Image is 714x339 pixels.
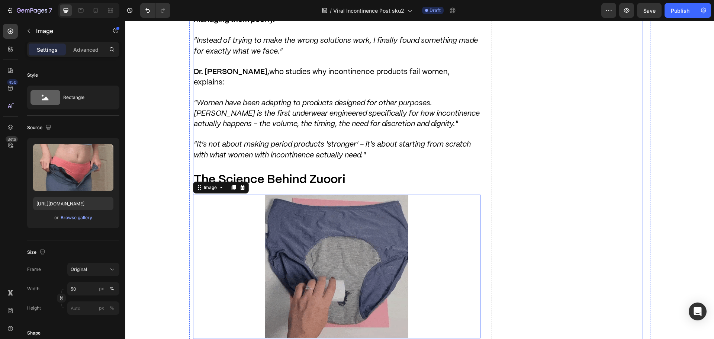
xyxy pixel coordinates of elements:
p: Advanced [73,46,99,54]
div: px [99,285,104,292]
div: Rectangle [63,89,109,106]
button: px [107,304,116,313]
button: Save [637,3,662,18]
span: Save [643,7,656,14]
img: gempages_564650080372524043-8e3e7830-8fe7-4f87-bfde-33f75e29bb1f.webp [139,174,283,318]
label: Height [27,305,41,311]
button: px [107,284,116,293]
div: Browse gallery [61,214,92,221]
span: Draft [430,7,441,14]
button: 7 [3,3,55,18]
span: Viral Incontinence Post sku2 [333,7,404,15]
p: Image [36,26,99,35]
p: 7 [49,6,52,15]
button: Browse gallery [60,214,93,221]
div: Style [27,72,38,79]
label: Frame [27,266,41,273]
div: % [110,305,114,311]
div: Undo/Redo [140,3,170,18]
div: Publish [671,7,689,15]
div: Size [27,247,47,258]
span: Original [71,266,87,273]
div: Beta [6,136,18,142]
label: Width [27,285,39,292]
img: preview-image [33,144,113,191]
button: % [97,304,106,313]
div: 450 [7,79,18,85]
div: px [99,305,104,311]
button: Original [67,263,119,276]
span: / [330,7,332,15]
input: px% [67,282,119,295]
div: Shape [27,330,41,336]
div: Image [77,163,93,170]
p: Settings [37,46,58,54]
span: or [54,213,59,222]
div: Source [27,123,53,133]
div: Open Intercom Messenger [689,303,707,320]
input: https://example.com/image.jpg [33,197,113,210]
iframe: Design area [125,21,714,339]
input: px% [67,301,119,315]
button: % [97,284,106,293]
div: % [110,285,114,292]
button: Publish [665,3,696,18]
